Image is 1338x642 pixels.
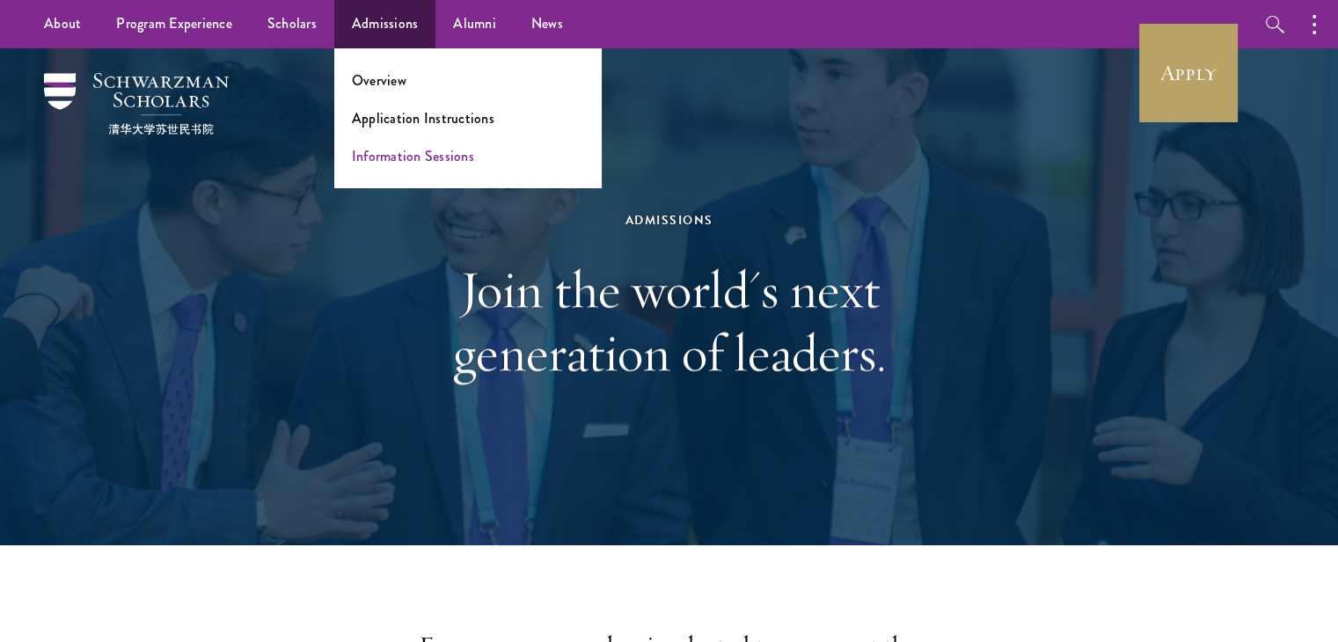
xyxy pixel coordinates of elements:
img: Schwarzman Scholars [44,73,229,135]
a: Information Sessions [352,146,474,166]
div: Admissions [366,209,973,231]
h1: Join the world's next generation of leaders. [366,258,973,384]
a: Overview [352,70,406,91]
a: Application Instructions [352,108,494,128]
a: Apply [1139,24,1238,122]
